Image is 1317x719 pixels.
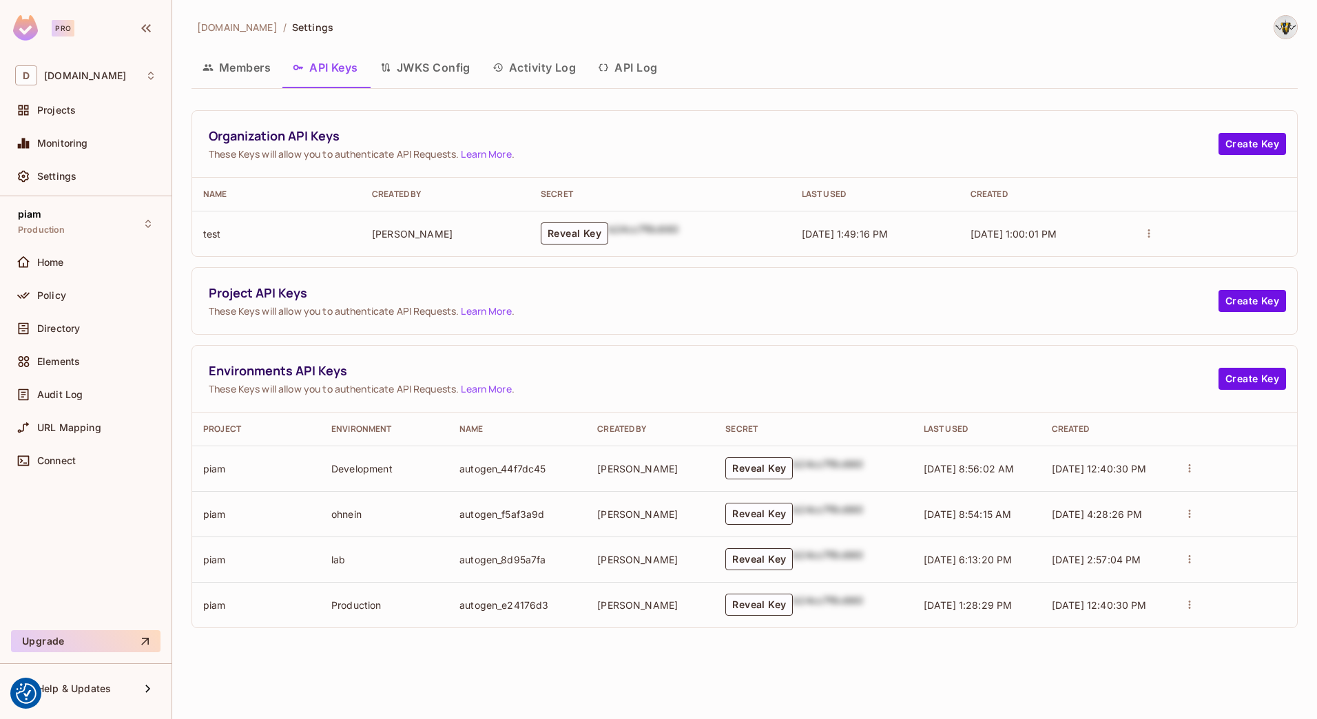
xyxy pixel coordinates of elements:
span: [DATE] 8:56:02 AM [924,463,1015,475]
div: Secret [541,189,780,200]
span: [DATE] 2:57:04 PM [1052,554,1141,565]
button: actions [1139,224,1159,243]
span: Production [18,225,65,236]
span: Settings [37,171,76,182]
td: [PERSON_NAME] [361,211,530,256]
button: Members [191,50,282,85]
span: Monitoring [37,138,88,149]
span: Organization API Keys [209,127,1219,145]
button: Consent Preferences [16,683,37,704]
span: These Keys will allow you to authenticate API Requests. . [209,147,1219,160]
td: autogen_8d95a7fa [448,536,586,582]
td: [PERSON_NAME] [586,446,714,491]
img: SReyMgAAAABJRU5ErkJggg== [13,15,38,41]
button: API Log [587,50,668,85]
button: Create Key [1219,290,1286,312]
li: / [283,21,287,34]
a: Learn More [461,382,511,395]
td: Production [320,582,448,627]
button: Create Key [1219,368,1286,390]
div: Created By [372,189,519,200]
span: [DATE] 4:28:26 PM [1052,508,1143,520]
div: Last Used [924,424,1030,435]
td: piam [192,536,320,582]
div: b24cc7f8c660 [793,594,863,616]
td: ohnein [320,491,448,536]
span: [DATE] 12:40:30 PM [1052,599,1147,611]
div: Name [203,189,350,200]
div: Created [1052,424,1158,435]
span: Policy [37,290,66,301]
button: Reveal Key [725,457,793,479]
button: Upgrade [11,630,160,652]
div: Pro [52,20,74,37]
span: [DATE] 8:54:15 AM [924,508,1012,520]
div: Name [459,424,575,435]
span: [DATE] 1:49:16 PM [802,228,889,240]
button: Reveal Key [725,548,793,570]
div: Secret [725,424,902,435]
td: piam [192,491,320,536]
span: [DOMAIN_NAME] [197,21,278,34]
button: JWKS Config [369,50,481,85]
div: b24cc7f8c660 [793,548,863,570]
td: lab [320,536,448,582]
span: Settings [292,21,333,34]
td: autogen_f5af3a9d [448,491,586,536]
button: actions [1180,504,1199,523]
td: autogen_e24176d3 [448,582,586,627]
div: Created [971,189,1117,200]
span: Audit Log [37,389,83,400]
span: Environments API Keys [209,362,1219,379]
div: Created By [597,424,703,435]
div: b24cc7f8c660 [793,457,863,479]
button: actions [1180,459,1199,478]
button: Reveal Key [725,503,793,525]
div: b24cc7f8c660 [793,503,863,525]
button: API Keys [282,50,369,85]
span: Connect [37,455,76,466]
span: Elements [37,356,80,367]
span: Projects [37,105,76,116]
span: [DATE] 12:40:30 PM [1052,463,1147,475]
td: autogen_44f7dc45 [448,446,586,491]
span: Workspace: datev.de [44,70,126,81]
td: piam [192,582,320,627]
span: Directory [37,323,80,334]
td: Development [320,446,448,491]
button: Activity Log [481,50,588,85]
button: Reveal Key [541,222,608,244]
div: Last Used [802,189,948,200]
div: Environment [331,424,437,435]
span: These Keys will allow you to authenticate API Requests. . [209,382,1219,395]
td: [PERSON_NAME] [586,491,714,536]
td: test [192,211,361,256]
button: actions [1180,550,1199,569]
span: piam [18,209,42,220]
td: [PERSON_NAME] [586,536,714,582]
span: [DATE] 1:00:01 PM [971,228,1057,240]
span: Home [37,257,64,268]
span: [DATE] 1:28:29 PM [924,599,1013,611]
button: actions [1180,595,1199,614]
td: piam [192,446,320,491]
span: [DATE] 6:13:20 PM [924,554,1013,565]
img: Revisit consent button [16,683,37,704]
span: Help & Updates [37,683,111,694]
a: Learn More [461,147,511,160]
span: These Keys will allow you to authenticate API Requests. . [209,304,1219,317]
span: URL Mapping [37,422,101,433]
div: Project [203,424,309,435]
button: Reveal Key [725,594,793,616]
span: D [15,65,37,85]
td: [PERSON_NAME] [586,582,714,627]
span: Project API Keys [209,284,1219,302]
a: Learn More [461,304,511,317]
div: b24cc7f8c660 [608,222,678,244]
button: Create Key [1219,133,1286,155]
img: Hartmann, Patrick [1274,16,1297,39]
